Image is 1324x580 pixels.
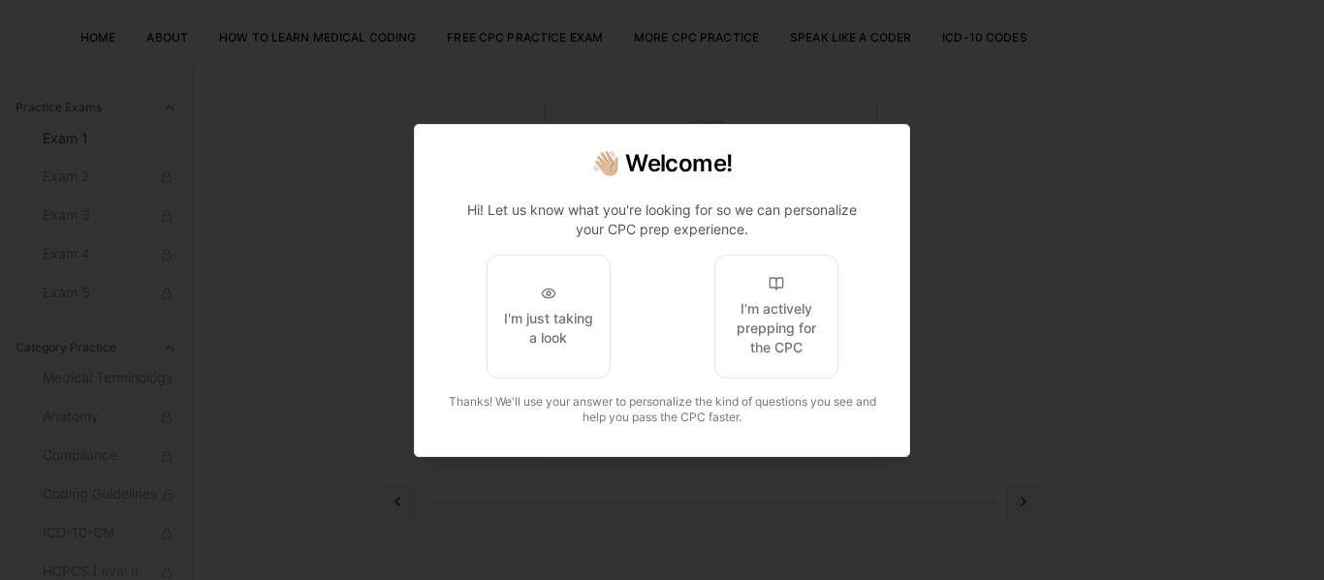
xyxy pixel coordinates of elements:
[454,200,870,239] p: Hi! Let us know what you're looking for so we can personalize your CPC prep experience.
[731,299,822,357] div: I'm actively prepping for the CPC
[487,255,611,379] button: I'm just taking a look
[449,394,876,424] span: Thanks! We'll use your answer to personalize the kind of questions you see and help you pass the ...
[438,148,886,179] h2: 👋🏼 Welcome!
[503,309,594,348] div: I'm just taking a look
[714,255,838,379] button: I'm actively prepping for the CPC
